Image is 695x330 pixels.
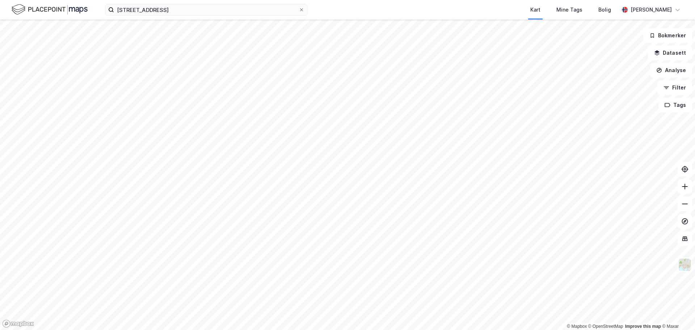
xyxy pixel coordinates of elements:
[658,98,692,112] button: Tags
[659,295,695,330] iframe: Chat Widget
[530,5,540,14] div: Kart
[631,5,672,14] div: [PERSON_NAME]
[659,295,695,330] div: Kontrollprogram for chat
[2,319,34,328] a: Mapbox homepage
[643,28,692,43] button: Bokmerker
[625,324,661,329] a: Improve this map
[650,63,692,78] button: Analyse
[556,5,582,14] div: Mine Tags
[588,324,623,329] a: OpenStreetMap
[678,258,692,272] img: Z
[648,46,692,60] button: Datasett
[567,324,587,329] a: Mapbox
[657,80,692,95] button: Filter
[598,5,611,14] div: Bolig
[114,4,299,15] input: Søk på adresse, matrikkel, gårdeiere, leietakere eller personer
[12,3,88,16] img: logo.f888ab2527a4732fd821a326f86c7f29.svg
